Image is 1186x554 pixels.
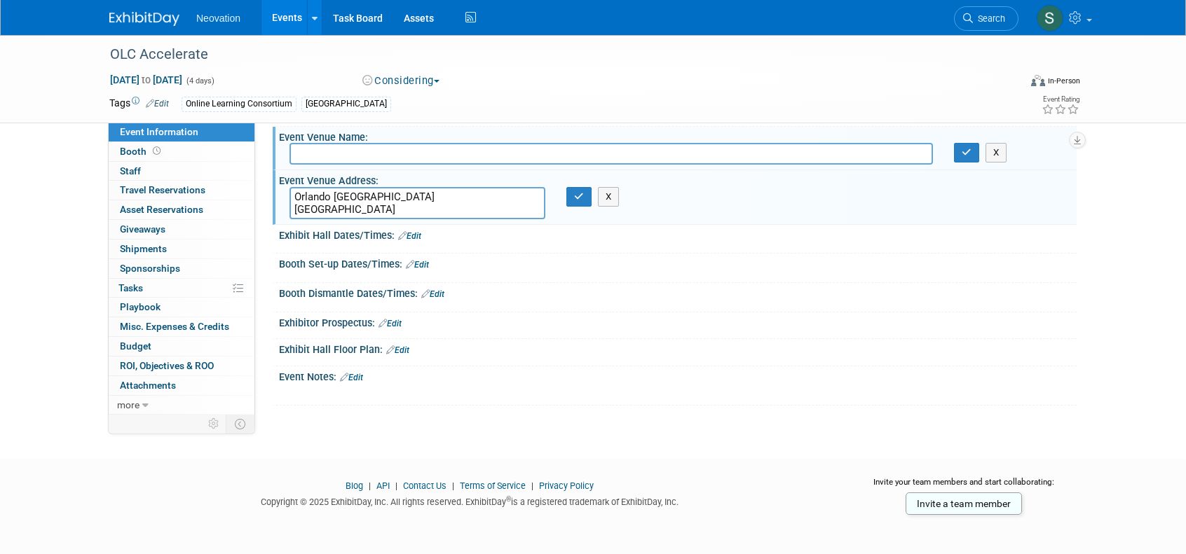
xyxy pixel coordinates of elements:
a: Invite a team member [906,492,1022,515]
div: Copyright © 2025 ExhibitDay, Inc. All rights reserved. ExhibitDay is a registered trademark of Ex... [109,492,830,508]
a: Misc. Expenses & Credits [109,317,254,336]
button: X [598,187,620,207]
div: Invite your team members and start collaborating: [851,476,1077,497]
span: (4 days) [185,76,214,85]
span: Attachments [120,380,176,391]
button: Considering [357,74,445,88]
div: Exhibit Hall Floor Plan: [279,339,1077,357]
span: ROI, Objectives & ROO [120,360,214,371]
div: Event Rating [1042,96,1079,103]
span: | [528,480,537,491]
span: Budget [120,340,151,352]
span: [DATE] [DATE] [109,74,183,86]
span: Event Information [120,126,198,137]
a: Tasks [109,279,254,298]
span: Booth not reserved yet [150,146,163,156]
a: ROI, Objectives & ROO [109,356,254,375]
a: API [376,480,390,491]
a: Shipments [109,240,254,258]
a: Budget [109,337,254,356]
sup: ® [506,495,511,503]
a: Privacy Policy [539,480,594,491]
span: | [392,480,401,491]
img: Format-Inperson.png [1031,75,1045,86]
span: | [365,480,374,491]
a: more [109,396,254,415]
a: Edit [379,319,402,328]
span: Search [973,13,1005,24]
td: Toggle Event Tabs [226,415,255,433]
a: Sponsorships [109,259,254,278]
span: Staff [120,165,141,176]
div: [GEOGRAPHIC_DATA] [301,97,391,111]
a: Terms of Service [460,480,526,491]
span: Shipments [120,243,167,254]
a: Event Information [109,123,254,141]
div: In-Person [1047,76,1080,86]
a: Search [954,6,1018,31]
td: Personalize Event Tab Strip [202,415,226,433]
a: Edit [406,260,429,270]
span: Travel Reservations [120,184,205,195]
div: Booth Set-up Dates/Times: [279,254,1077,272]
div: Event Venue Address: [279,170,1077,188]
span: Misc. Expenses & Credits [120,321,229,332]
a: Contact Us [403,480,447,491]
a: Playbook [109,298,254,317]
a: Edit [398,231,421,241]
div: Exhibit Hall Dates/Times: [279,225,1077,243]
img: ExhibitDay [109,12,179,26]
a: Giveaways [109,220,254,239]
span: Asset Reservations [120,204,203,215]
img: Susan Hurrell [1037,5,1063,32]
span: Giveaways [120,223,165,235]
div: Event Format [936,73,1080,94]
a: Edit [421,289,444,299]
a: Attachments [109,376,254,395]
span: more [117,399,139,410]
div: Online Learning Consortium [182,97,296,111]
button: X [986,143,1007,162]
span: Booth [120,146,163,157]
div: Exhibitor Prospectus: [279,312,1077,331]
a: Staff [109,162,254,181]
span: Playbook [120,301,161,312]
div: Booth Dismantle Dates/Times: [279,283,1077,301]
span: to [139,74,153,85]
a: Booth [109,142,254,161]
span: Neovation [196,13,240,24]
a: Edit [340,373,363,382]
div: OLC Accelerate [105,42,997,67]
span: Tasks [118,282,143,293]
a: Asset Reservations [109,200,254,219]
span: | [449,480,458,491]
a: Blog [346,480,363,491]
td: Tags [109,96,169,112]
span: Sponsorships [120,263,180,274]
a: Travel Reservations [109,181,254,200]
a: Edit [146,99,169,109]
div: Event Notes: [279,366,1077,385]
div: Event Venue Name: [279,127,1077,144]
a: Edit [386,345,409,355]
